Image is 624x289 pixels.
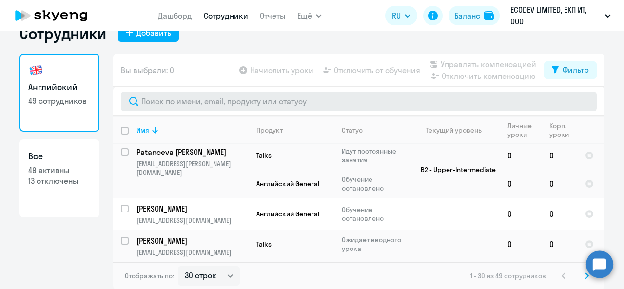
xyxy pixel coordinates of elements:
[342,235,409,253] p: Ожидает вводного урока
[121,64,174,76] span: Вы выбрали: 0
[542,258,577,287] td: 0
[342,205,409,223] p: Обучение остановлено
[256,179,319,188] span: Английский General
[136,203,247,214] p: [PERSON_NAME]
[125,271,174,280] span: Отображать по:
[342,147,409,164] p: Идут постоянные занятия
[136,147,247,157] p: Patanceva [PERSON_NAME]
[542,170,577,198] td: 0
[256,240,272,249] span: Talks
[19,139,99,217] a: Все49 активны13 отключены
[342,175,409,193] p: Обучение остановлено
[426,126,482,135] div: Текущий уровень
[136,235,247,246] p: [PERSON_NAME]
[204,11,248,20] a: Сотрудники
[500,170,542,198] td: 0
[542,230,577,258] td: 0
[136,159,248,177] p: [EMAIL_ADDRESS][PERSON_NAME][DOMAIN_NAME]
[121,92,597,111] input: Поиск по имени, email, продукту или статусу
[136,203,248,214] a: [PERSON_NAME]
[297,10,312,21] span: Ещё
[510,4,601,27] p: ECODEV LIMITED, ЕКП ИТ, ООО
[409,141,500,198] td: B2 - Upper-Intermediate
[549,121,577,139] div: Корп. уроки
[417,126,499,135] div: Текущий уровень
[28,96,91,106] p: 49 сотрудников
[542,141,577,170] td: 0
[342,126,363,135] div: Статус
[563,64,589,76] div: Фильтр
[506,4,616,27] button: ECODEV LIMITED, ЕКП ИТ, ООО
[297,6,322,25] button: Ещё
[392,10,401,21] span: RU
[136,216,248,225] p: [EMAIL_ADDRESS][DOMAIN_NAME]
[136,126,248,135] div: Имя
[500,198,542,230] td: 0
[28,165,91,175] p: 49 активны
[19,54,99,132] a: Английский49 сотрудников
[136,147,248,157] a: Patanceva [PERSON_NAME]
[454,10,480,21] div: Баланс
[507,121,541,139] div: Личные уроки
[500,141,542,170] td: 0
[28,81,91,94] h3: Английский
[470,271,546,280] span: 1 - 30 из 49 сотрудников
[136,248,248,257] p: [EMAIL_ADDRESS][DOMAIN_NAME]
[28,150,91,163] h3: Все
[136,27,171,39] div: Добавить
[19,23,106,43] h1: Сотрудники
[256,126,283,135] div: Продукт
[260,11,286,20] a: Отчеты
[28,62,44,78] img: english
[136,126,149,135] div: Имя
[500,258,542,287] td: 0
[448,6,500,25] button: Балансbalance
[136,235,248,246] a: [PERSON_NAME]
[385,6,417,25] button: RU
[500,230,542,258] td: 0
[256,151,272,160] span: Talks
[544,61,597,79] button: Фильтр
[484,11,494,20] img: balance
[28,175,91,186] p: 13 отключены
[158,11,192,20] a: Дашборд
[542,198,577,230] td: 0
[118,24,179,42] button: Добавить
[256,210,319,218] span: Английский General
